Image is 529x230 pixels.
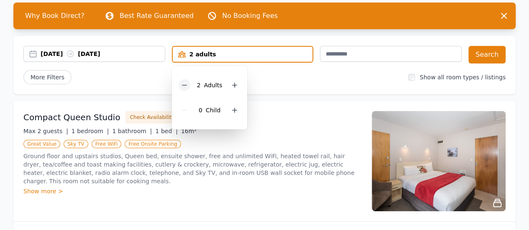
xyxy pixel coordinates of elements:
[92,140,122,148] span: Free WiFi
[72,128,109,134] span: 1 bedroom |
[23,70,72,84] span: More Filters
[181,128,197,134] span: 16m²
[23,187,362,195] div: Show more >
[125,111,179,124] button: Check Availability
[206,107,220,114] span: Child
[23,152,362,185] p: Ground floor and upstairs studios, Queen bed, ensuite shower, free and unlimited WiFi, heated tow...
[125,140,181,148] span: Free Onsite Parking
[120,11,194,21] p: Best Rate Guaranteed
[468,46,506,63] button: Search
[18,8,91,24] span: Why Book Direct?
[222,11,278,21] p: No Booking Fees
[64,140,88,148] span: Sky TV
[199,107,202,114] span: 0
[173,50,313,58] div: 2 adults
[23,111,120,123] h3: Compact Queen Studio
[204,82,222,88] span: Adult s
[23,140,60,148] span: Great Value
[41,50,165,58] div: [DATE] [DATE]
[197,82,201,88] span: 2
[112,128,152,134] span: 1 bathroom |
[155,128,177,134] span: 1 bed |
[420,74,506,81] label: Show all room types / listings
[23,128,68,134] span: Max 2 guests |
